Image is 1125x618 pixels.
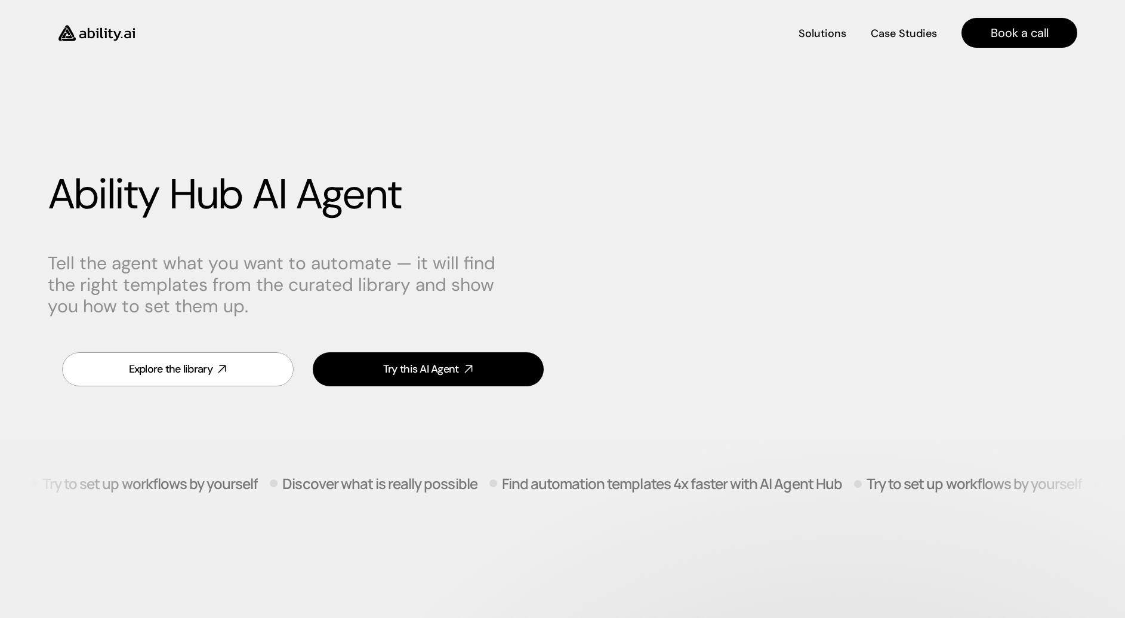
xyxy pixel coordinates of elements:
[867,476,1082,490] p: Try to set up workflows by yourself
[799,23,846,44] a: Solutions
[152,18,1077,48] nav: Main navigation
[870,23,938,44] a: Case Studies
[961,18,1077,48] a: Book a call
[313,352,544,386] a: Try this AI Agent
[129,362,212,377] div: Explore the library
[78,112,214,124] h3: Free-to-use in our Slack community
[42,476,258,490] p: Try to set up workflows by yourself
[991,24,1049,41] h4: Book a call
[282,476,477,490] p: Discover what is really possible
[383,362,459,377] div: Try this AI Agent
[62,352,294,386] a: Explore the library
[48,170,1077,220] h1: Ability Hub AI Agent
[871,26,937,41] h4: Case Studies
[502,476,842,490] p: Find automation templates 4x faster with AI Agent Hub
[799,26,846,41] h4: Solutions
[48,253,501,317] p: Tell the agent what you want to automate — it will find the right templates from the curated libr...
